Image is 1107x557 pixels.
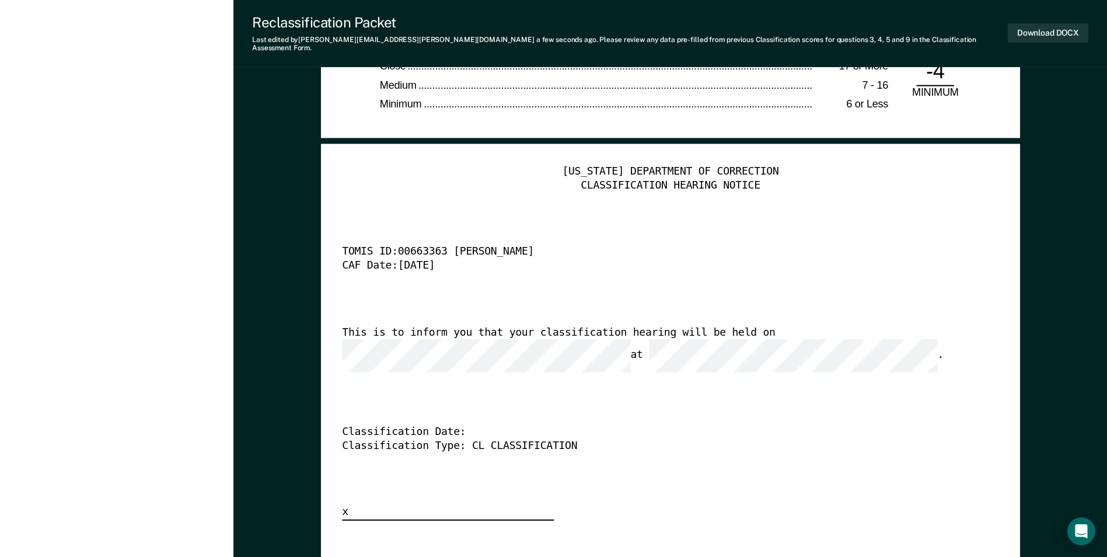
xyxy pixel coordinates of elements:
span: Minimum [380,98,424,110]
div: 17 or More [813,60,888,74]
div: TOMIS ID: 00663363 [PERSON_NAME] [342,246,966,260]
div: -4 [916,58,954,86]
span: Close [380,60,408,72]
div: [US_STATE] DEPARTMENT OF CORRECTION [342,165,998,179]
div: CLASSIFICATION HEARING NOTICE [342,179,998,193]
span: a few seconds ago [536,36,596,44]
div: CAF Date: [DATE] [342,259,966,273]
div: This is to inform you that your classification hearing will be held on at . [342,326,966,373]
div: MINIMUM [907,86,963,100]
div: Classification Date: [342,426,966,440]
div: Classification Type: CL CLASSIFICATION [342,439,966,453]
div: 7 - 16 [813,79,888,93]
div: Open Intercom Messenger [1067,517,1095,545]
div: Last edited by [PERSON_NAME][EMAIL_ADDRESS][PERSON_NAME][DOMAIN_NAME] . Please review any data pr... [252,36,1008,53]
button: Download DOCX [1008,23,1088,43]
span: Medium [380,79,418,90]
div: x [342,506,554,521]
div: Reclassification Packet [252,14,1008,31]
div: 6 or Less [813,98,888,112]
